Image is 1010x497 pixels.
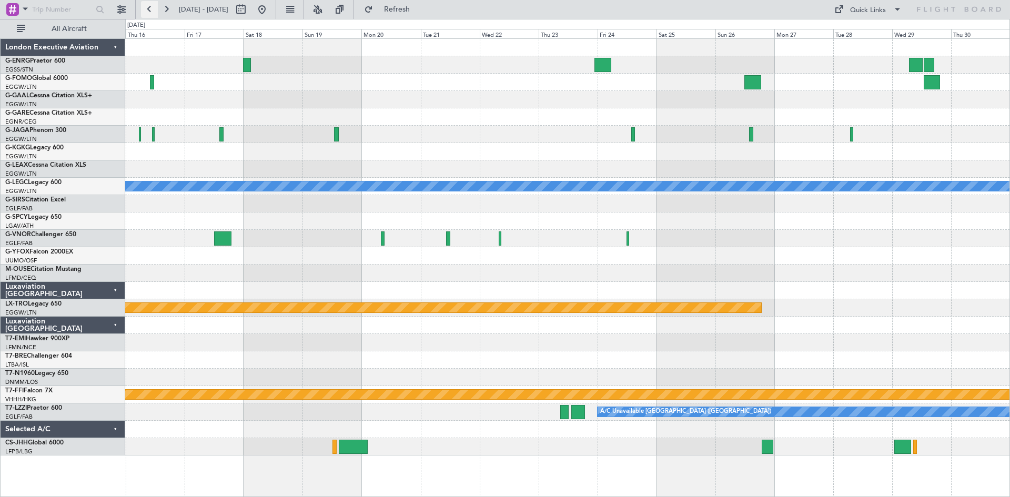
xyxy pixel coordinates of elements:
[5,179,28,186] span: G-LEGC
[5,249,29,255] span: G-YFOX
[5,231,31,238] span: G-VNOR
[5,353,72,359] a: T7-BREChallenger 604
[774,29,833,38] div: Mon 27
[600,404,771,420] div: A/C Unavailable [GEOGRAPHIC_DATA] ([GEOGRAPHIC_DATA])
[5,266,82,272] a: M-OUSECitation Mustang
[5,388,53,394] a: T7-FFIFalcon 7X
[5,93,29,99] span: G-GAAL
[5,197,25,203] span: G-SIRS
[5,370,35,377] span: T7-N1960
[5,100,37,108] a: EGGW/LTN
[5,118,37,126] a: EGNR/CEG
[5,239,33,247] a: EGLF/FAB
[5,170,37,178] a: EGGW/LTN
[27,25,111,33] span: All Aircraft
[244,29,302,38] div: Sat 18
[5,405,62,411] a: T7-LZZIPraetor 600
[951,29,1010,38] div: Thu 30
[5,187,37,195] a: EGGW/LTN
[361,29,420,38] div: Mon 20
[5,274,36,282] a: LFMD/CEQ
[5,257,37,265] a: UUMO/OSF
[5,145,64,151] a: G-KGKGLegacy 600
[5,197,66,203] a: G-SIRSCitation Excel
[5,440,28,446] span: CS-JHH
[5,127,29,134] span: G-JAGA
[5,58,30,64] span: G-ENRG
[5,231,76,238] a: G-VNORChallenger 650
[421,29,480,38] div: Tue 21
[5,93,92,99] a: G-GAALCessna Citation XLS+
[5,222,34,230] a: LGAV/ATH
[598,29,656,38] div: Fri 24
[5,388,24,394] span: T7-FFI
[480,29,539,38] div: Wed 22
[5,58,65,64] a: G-ENRGPraetor 600
[5,370,68,377] a: T7-N1960Legacy 650
[5,162,28,168] span: G-LEAX
[5,110,92,116] a: G-GARECessna Citation XLS+
[302,29,361,38] div: Sun 19
[5,205,33,212] a: EGLF/FAB
[32,2,93,17] input: Trip Number
[892,29,951,38] div: Wed 29
[5,135,37,143] a: EGGW/LTN
[5,214,62,220] a: G-SPCYLegacy 650
[5,214,28,220] span: G-SPCY
[5,83,37,91] a: EGGW/LTN
[5,395,36,403] a: VHHH/HKG
[127,21,145,30] div: [DATE]
[5,405,27,411] span: T7-LZZI
[375,6,419,13] span: Refresh
[5,249,73,255] a: G-YFOXFalcon 2000EX
[715,29,774,38] div: Sun 26
[359,1,422,18] button: Refresh
[5,361,29,369] a: LTBA/ISL
[5,309,37,317] a: EGGW/LTN
[5,301,28,307] span: LX-TRO
[179,5,228,14] span: [DATE] - [DATE]
[5,343,36,351] a: LFMN/NCE
[539,29,598,38] div: Thu 23
[5,440,64,446] a: CS-JHHGlobal 6000
[5,301,62,307] a: LX-TROLegacy 650
[185,29,244,38] div: Fri 17
[5,162,86,168] a: G-LEAXCessna Citation XLS
[833,29,892,38] div: Tue 28
[5,75,68,82] a: G-FOMOGlobal 6000
[5,413,33,421] a: EGLF/FAB
[5,448,33,455] a: LFPB/LBG
[850,5,886,16] div: Quick Links
[5,110,29,116] span: G-GARE
[5,75,32,82] span: G-FOMO
[5,336,26,342] span: T7-EMI
[12,21,114,37] button: All Aircraft
[5,336,69,342] a: T7-EMIHawker 900XP
[656,29,715,38] div: Sat 25
[126,29,185,38] div: Thu 16
[5,145,30,151] span: G-KGKG
[829,1,907,18] button: Quick Links
[5,66,33,74] a: EGSS/STN
[5,266,31,272] span: M-OUSE
[5,153,37,160] a: EGGW/LTN
[5,378,38,386] a: DNMM/LOS
[5,353,27,359] span: T7-BRE
[5,179,62,186] a: G-LEGCLegacy 600
[5,127,66,134] a: G-JAGAPhenom 300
